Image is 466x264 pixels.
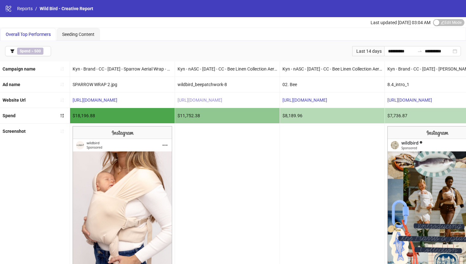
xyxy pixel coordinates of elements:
[175,108,280,123] div: $11,752.38
[60,82,64,87] span: sort-ascending
[280,77,385,92] div: 02. Bee
[40,6,93,11] span: Wild Bird - Creative Report
[70,108,175,123] div: $18,196.88
[3,98,26,103] b: Website Url
[20,49,30,53] b: Spend
[175,61,280,77] div: Kyn - nASC - [DATE] - CC - Bee Linen Collection Aerial Carrier
[34,49,41,53] b: 500
[60,113,64,118] span: sort-descending
[3,66,36,71] b: Campaign name
[10,49,15,53] span: filter
[3,129,26,134] b: Screenshot
[70,61,175,77] div: Kyn - Brand - CC - [DATE] - Sparrow Aerial Wrap - PDP
[60,67,64,71] span: sort-ascending
[371,20,430,25] span: Last updated [DATE] 03:04 AM
[6,32,51,37] span: Overall Top Performers
[387,98,432,103] a: [URL][DOMAIN_NAME]
[280,61,385,77] div: Kyn - nASC - [DATE] - CC - Bee Linen Collection Aerial Carrier
[35,5,37,12] li: /
[3,113,16,118] b: Spend
[17,48,43,55] span: >
[16,5,34,12] a: Reports
[175,77,280,92] div: wildbird_beepatchwork-8
[3,82,20,87] b: Ad name
[70,77,175,92] div: SPARROW WRAP 2.jpg
[282,98,327,103] a: [URL][DOMAIN_NAME]
[178,98,222,103] a: [URL][DOMAIN_NAME]
[417,49,422,54] span: swap-right
[352,46,384,56] div: Last 14 days
[62,32,94,37] span: Seeding Content
[5,46,51,56] button: Spend > 500
[60,98,64,102] span: sort-ascending
[73,98,117,103] a: [URL][DOMAIN_NAME]
[60,129,64,133] span: sort-ascending
[417,49,422,54] span: to
[280,108,385,123] div: $8,189.96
